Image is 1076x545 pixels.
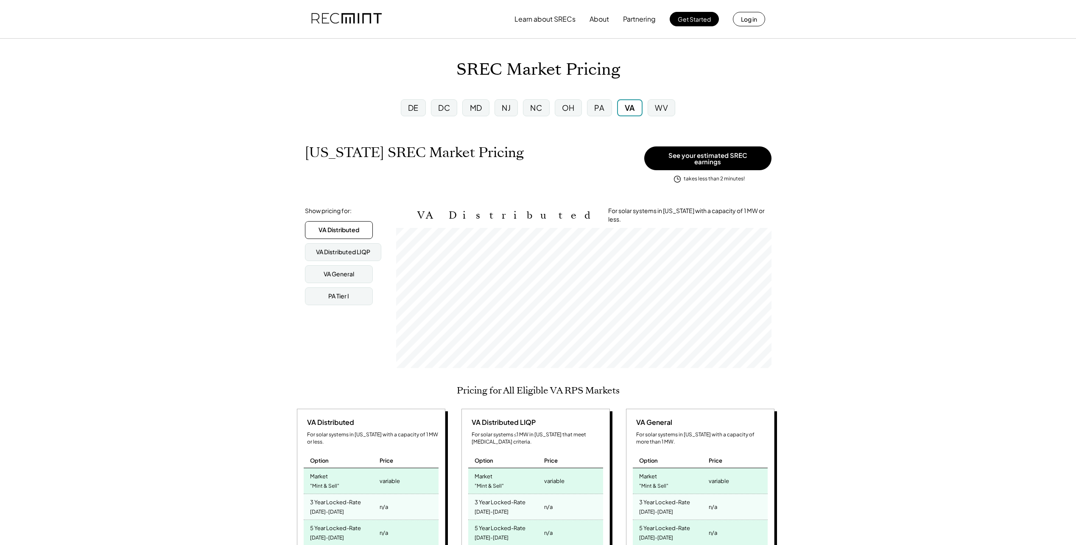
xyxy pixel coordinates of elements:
[470,102,482,113] div: MD
[544,457,558,464] div: Price
[475,506,509,518] div: [DATE]-[DATE]
[307,431,439,446] div: For solar systems in [US_STATE] with a capacity of 1 MW or less.
[380,527,388,539] div: n/a
[417,209,595,222] h2: VA Distributed
[709,457,722,464] div: Price
[310,480,339,492] div: "Mint & Sell"
[639,457,658,464] div: Option
[472,431,603,446] div: For solar systems ≤1 MW in [US_STATE] that meet [MEDICAL_DATA] criteria.
[733,12,765,26] button: Log in
[380,457,393,464] div: Price
[324,270,354,278] div: VA General
[608,207,771,223] div: For solar systems in [US_STATE] with a capacity of 1 MW or less.
[305,144,524,161] h1: [US_STATE] SREC Market Pricing
[475,457,493,464] div: Option
[475,522,525,532] div: 5 Year Locked-Rate
[594,102,604,113] div: PA
[655,102,668,113] div: WV
[639,522,690,532] div: 5 Year Locked-Rate
[305,207,352,215] div: Show pricing for:
[310,470,328,480] div: Market
[310,522,361,532] div: 5 Year Locked-Rate
[709,527,717,539] div: n/a
[709,501,717,513] div: n/a
[530,102,542,113] div: NC
[475,480,504,492] div: "Mint & Sell"
[670,12,719,26] button: Get Started
[475,532,509,544] div: [DATE]-[DATE]
[514,11,576,28] button: Learn about SRECs
[310,532,344,544] div: [DATE]-[DATE]
[544,527,553,539] div: n/a
[625,102,635,113] div: VA
[590,11,609,28] button: About
[684,175,745,183] div: takes less than 2 minutes!
[310,496,361,506] div: 3 Year Locked-Rate
[310,506,344,518] div: [DATE]-[DATE]
[457,385,620,396] h2: Pricing for All Eligible VA RPS Markets
[311,5,382,34] img: recmint-logotype%403x.png
[380,475,400,487] div: variable
[502,102,511,113] div: NJ
[623,11,656,28] button: Partnering
[639,532,673,544] div: [DATE]-[DATE]
[544,501,553,513] div: n/a
[644,146,771,170] button: See your estimated SREC earnings
[456,60,620,80] h1: SREC Market Pricing
[468,418,536,427] div: VA Distributed LIQP
[633,418,672,427] div: VA General
[639,496,690,506] div: 3 Year Locked-Rate
[304,418,354,427] div: VA Distributed
[438,102,450,113] div: DC
[310,457,329,464] div: Option
[319,226,359,234] div: VA Distributed
[380,501,388,513] div: n/a
[639,470,657,480] div: Market
[475,496,525,506] div: 3 Year Locked-Rate
[475,470,492,480] div: Market
[544,475,565,487] div: variable
[562,102,575,113] div: OH
[328,292,349,301] div: PA Tier I
[408,102,419,113] div: DE
[636,431,768,446] div: For solar systems in [US_STATE] with a capacity of more than 1 MW.
[639,480,668,492] div: "Mint & Sell"
[709,475,729,487] div: variable
[639,506,673,518] div: [DATE]-[DATE]
[316,248,370,256] div: VA Distributed LIQP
